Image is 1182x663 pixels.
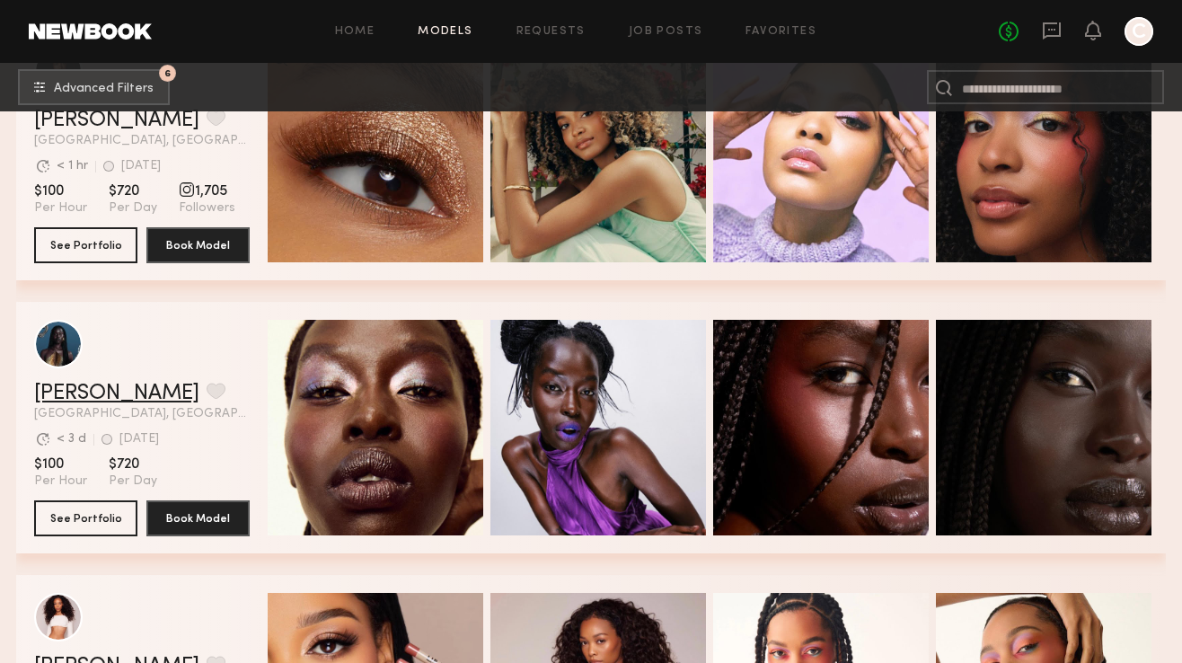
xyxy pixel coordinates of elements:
span: $100 [34,455,87,473]
a: [PERSON_NAME] [34,110,199,131]
button: See Portfolio [34,500,137,536]
a: Requests [516,26,586,38]
span: Per Hour [34,200,87,217]
a: C [1125,17,1153,46]
span: Per Day [109,200,157,217]
div: [DATE] [121,160,161,172]
span: Advanced Filters [54,83,154,95]
button: 6Advanced Filters [18,69,170,105]
a: Job Posts [629,26,703,38]
a: [PERSON_NAME] [34,383,199,404]
a: Models [418,26,472,38]
span: $720 [109,182,157,200]
div: [DATE] [119,433,159,446]
span: 6 [164,69,171,77]
a: Home [335,26,375,38]
span: $100 [34,182,87,200]
span: $720 [109,455,157,473]
span: Per Day [109,473,157,490]
span: Followers [179,200,235,217]
div: < 1 hr [57,160,88,172]
span: [GEOGRAPHIC_DATA], [GEOGRAPHIC_DATA] [34,135,250,147]
button: See Portfolio [34,227,137,263]
button: Book Model [146,227,250,263]
button: Book Model [146,500,250,536]
span: Per Hour [34,473,87,490]
div: < 3 d [57,433,86,446]
a: Favorites [745,26,816,38]
span: 1,705 [179,182,235,200]
span: [GEOGRAPHIC_DATA], [GEOGRAPHIC_DATA] [34,408,250,420]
